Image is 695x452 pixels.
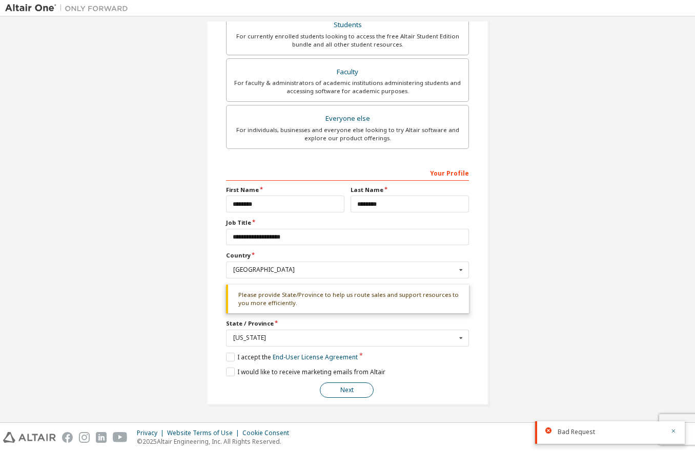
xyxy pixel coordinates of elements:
img: Altair One [5,3,133,13]
button: Next [320,382,374,398]
label: I would like to receive marketing emails from Altair [226,368,385,376]
img: youtube.svg [113,432,128,443]
div: Faculty [233,65,462,79]
img: facebook.svg [62,432,73,443]
img: linkedin.svg [96,432,107,443]
div: Privacy [137,429,167,437]
img: instagram.svg [79,432,90,443]
div: For individuals, businesses and everyone else looking to try Altair software and explore our prod... [233,126,462,142]
div: Please provide State/Province to help us route sales and support resources to you more efficiently. [226,285,469,314]
label: State / Province [226,319,469,328]
span: Bad Request [558,428,595,436]
div: Website Terms of Use [167,429,242,437]
div: [US_STATE] [233,335,456,341]
label: First Name [226,186,344,194]
div: For faculty & administrators of academic institutions administering students and accessing softwa... [233,79,462,95]
div: For currently enrolled students looking to access the free Altair Student Edition bundle and all ... [233,32,462,49]
div: Your Profile [226,164,469,181]
div: [GEOGRAPHIC_DATA] [233,267,456,273]
div: Cookie Consent [242,429,295,437]
label: Last Name [351,186,469,194]
label: Job Title [226,219,469,227]
a: End-User License Agreement [273,353,358,361]
img: altair_logo.svg [3,432,56,443]
p: © 2025 Altair Engineering, Inc. All Rights Reserved. [137,437,295,446]
div: Students [233,18,462,32]
div: Everyone else [233,112,462,126]
label: I accept the [226,353,358,361]
label: Country [226,251,469,260]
